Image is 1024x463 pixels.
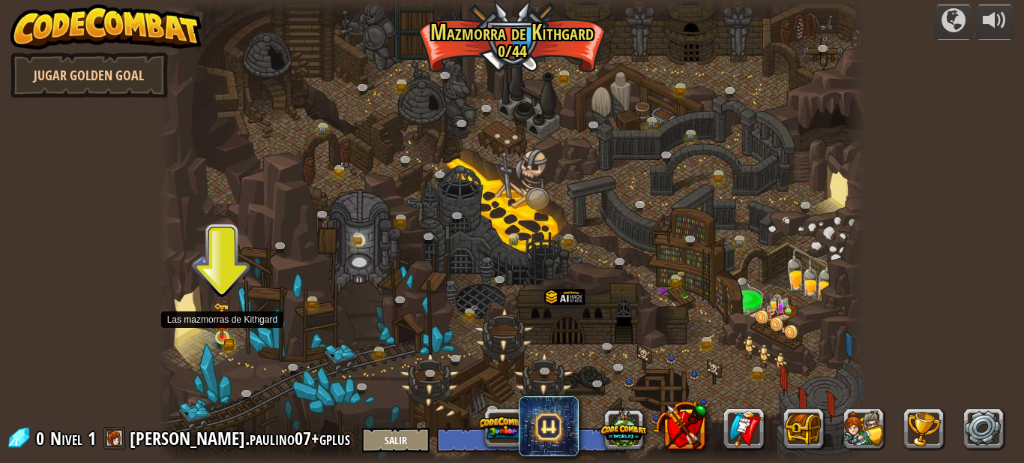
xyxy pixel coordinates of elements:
img: level-banner-unlock.png [214,302,230,338]
img: portrait.png [677,271,684,277]
img: portrait.png [472,305,479,311]
button: Salir [362,428,430,452]
a: [PERSON_NAME].paulino07+gplus [130,426,355,450]
img: CodeCombat - Learn how to code by playing a game [10,5,202,50]
img: portrait.png [217,316,227,326]
span: 1 [88,426,96,450]
button: Ajustar volúmen [976,5,1014,40]
span: Nivel [50,426,82,451]
button: Campañas [935,5,972,40]
span: 0 [36,426,49,450]
a: Jugar Golden Goal [10,53,168,98]
img: portrait.png [340,161,348,167]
